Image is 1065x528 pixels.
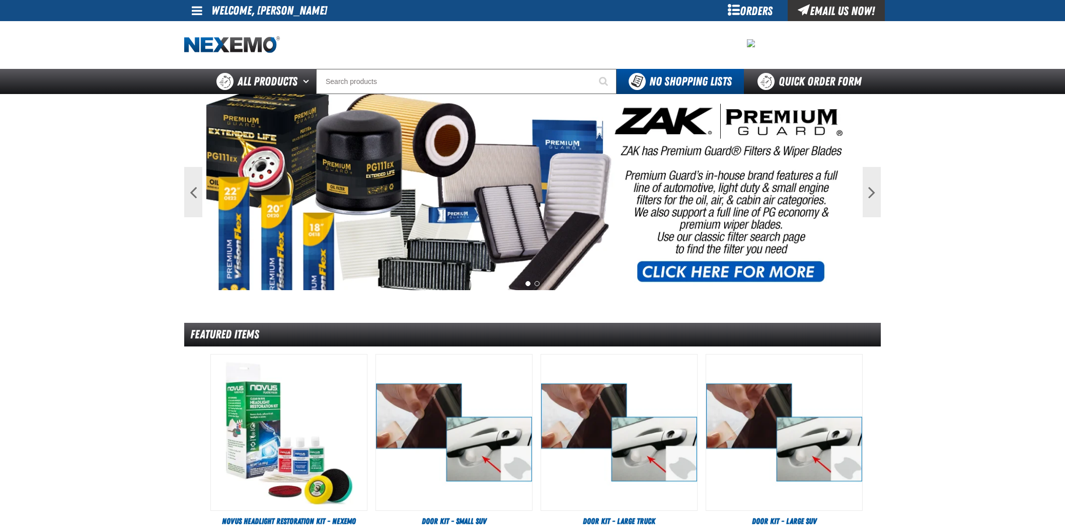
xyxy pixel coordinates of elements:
a: Novus Headlight Restoration Kit - Nexemo [210,516,367,527]
: View Details of the Door Kit - Small SUV [376,355,532,510]
a: Door Kit - Small SUV [375,516,532,527]
button: You do not have available Shopping Lists. Open to Create a New List [617,69,744,94]
button: 2 of 2 [535,281,540,286]
img: Door Kit - Large Truck [541,355,697,510]
img: 792e258ba9f2e0418e18c59e573ab877.png [747,39,755,47]
: View Details of the Novus Headlight Restoration Kit - Nexemo [211,355,367,510]
: View Details of the Door Kit - Large SUV [706,355,862,510]
span: Door Kit - Small SUV [422,516,487,526]
button: Start Searching [591,69,617,94]
img: PG Filters & Wipers [206,94,859,290]
img: Novus Headlight Restoration Kit - Nexemo [211,355,367,510]
span: Door Kit - Large SUV [752,516,817,526]
a: Door Kit - Large Truck [541,516,698,527]
span: Novus Headlight Restoration Kit - Nexemo [222,516,356,526]
button: Next [863,167,881,217]
div: Featured Items [184,323,881,346]
img: Door Kit - Large SUV [706,355,862,510]
span: No Shopping Lists [649,74,732,89]
input: Search [316,69,617,94]
a: Quick Order Form [744,69,880,94]
button: Previous [184,167,202,217]
: View Details of the Door Kit - Large Truck [541,355,697,510]
button: Open All Products pages [299,69,316,94]
button: 1 of 2 [525,281,530,286]
a: Door Kit - Large SUV [706,516,863,527]
span: All Products [238,72,297,91]
img: Nexemo logo [184,36,280,54]
span: Door Kit - Large Truck [583,516,655,526]
img: Door Kit - Small SUV [376,355,532,510]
